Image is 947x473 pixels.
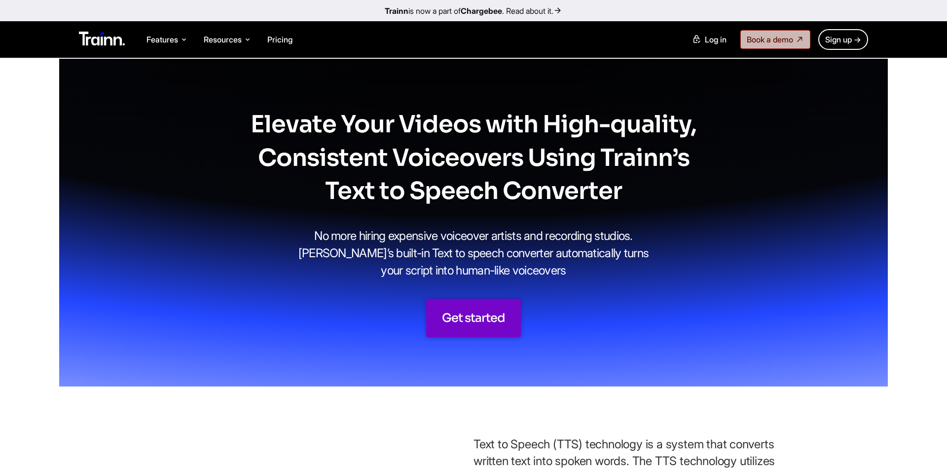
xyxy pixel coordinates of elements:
a: Sign up → [818,29,868,50]
span: Features [146,34,178,45]
a: Pricing [267,35,292,44]
p: No more hiring expensive voiceover artists and recording studios. [PERSON_NAME]’s built-in Text t... [296,227,651,279]
span: Book a demo [747,35,793,44]
img: Trainn Logo [79,32,125,45]
span: Log in [705,35,727,44]
a: Get started [426,299,521,337]
b: Trainn [385,6,408,16]
a: Book a demo [740,30,810,49]
iframe: Chat Widget [898,426,947,473]
h1: Elevate Your Videos with High-quality, Consistent Voiceovers Using Trainn’s Text to Speech Converter [234,108,713,207]
b: Chargebee [461,6,502,16]
span: Resources [204,34,242,45]
span: Get started [442,311,506,325]
a: Log in [686,31,732,48]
